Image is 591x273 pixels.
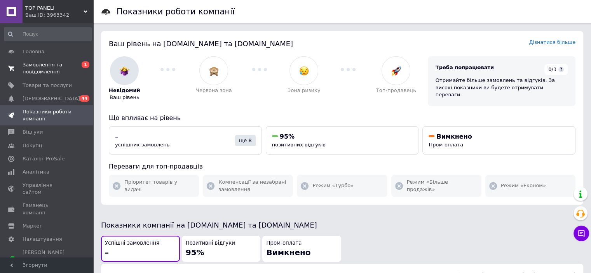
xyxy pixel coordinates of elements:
[407,179,478,193] span: Режим «Більше продажів»
[574,226,589,241] button: Чат з покупцем
[266,240,302,247] span: Пром-оплата
[23,61,72,75] span: Замовлення та повідомлення
[376,87,416,94] span: Топ-продавець
[124,179,195,193] span: Пріоритет товарів у видачі
[436,77,568,98] div: Отримайте більше замовлень та відгуків. За високі показники ви будете отримувати переваги.
[235,135,256,146] div: ще 8
[196,87,232,94] span: Червона зона
[105,248,109,257] span: –
[101,236,180,262] button: Успішні замовлення–
[109,163,203,170] span: Переваги для топ-продавців
[182,236,261,262] button: Позитивні відгуки95%
[266,248,310,257] span: Вимкнено
[529,39,575,45] a: Дізнатися більше
[422,126,575,155] button: ВимкненоПром-оплата
[23,129,43,136] span: Відгуки
[23,236,62,243] span: Налаштування
[115,133,118,140] span: –
[186,240,235,247] span: Позитивні відгуки
[209,66,219,76] img: :see_no_evil:
[23,82,72,89] span: Товари та послуги
[266,126,419,155] button: 95%позитивних відгуків
[299,66,309,76] img: :disappointed_relieved:
[23,169,49,176] span: Аналітика
[186,248,204,257] span: 95%
[288,87,321,94] span: Зона ризику
[110,94,139,101] span: Ваш рівень
[23,48,44,55] span: Головна
[23,108,72,122] span: Показники роботи компанії
[101,221,317,229] span: Показники компанії на [DOMAIN_NAME] та [DOMAIN_NAME]
[436,64,494,70] span: Треба попрацювати
[25,5,84,12] span: TOP PANELI
[23,182,72,196] span: Управління сайтом
[120,66,129,76] img: :woman-shrugging:
[109,87,140,94] span: Невідомий
[25,12,93,19] div: Ваш ID: 3963342
[23,155,65,162] span: Каталог ProSale
[391,66,401,76] img: :rocket:
[280,133,295,140] span: 95%
[544,64,568,75] div: 0/3
[501,182,546,189] span: Режим «Економ»
[23,249,72,270] span: [PERSON_NAME] та рахунки
[23,202,72,216] span: Гаманець компанії
[4,27,92,41] input: Пошук
[23,95,80,102] span: [DEMOGRAPHIC_DATA]
[23,142,44,149] span: Покупці
[117,7,235,16] h1: Показники роботи компанії
[23,223,42,230] span: Маркет
[109,114,181,122] span: Що впливає на рівень
[312,182,354,189] span: Режим «Турбо»
[218,179,289,193] span: Компенсації за незабрані замовлення
[105,240,159,247] span: Успішні замовлення
[109,126,262,155] button: –успішних замовленьще 8
[82,61,89,68] span: 1
[429,142,463,148] span: Пром-оплата
[272,142,326,148] span: позитивних відгуків
[80,95,89,102] span: 44
[109,40,293,48] span: Ваш рівень на [DOMAIN_NAME] та [DOMAIN_NAME]
[558,67,564,72] span: ?
[115,142,169,148] span: успішних замовлень
[262,236,341,262] button: Пром-оплатаВимкнено
[436,133,472,140] span: Вимкнено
